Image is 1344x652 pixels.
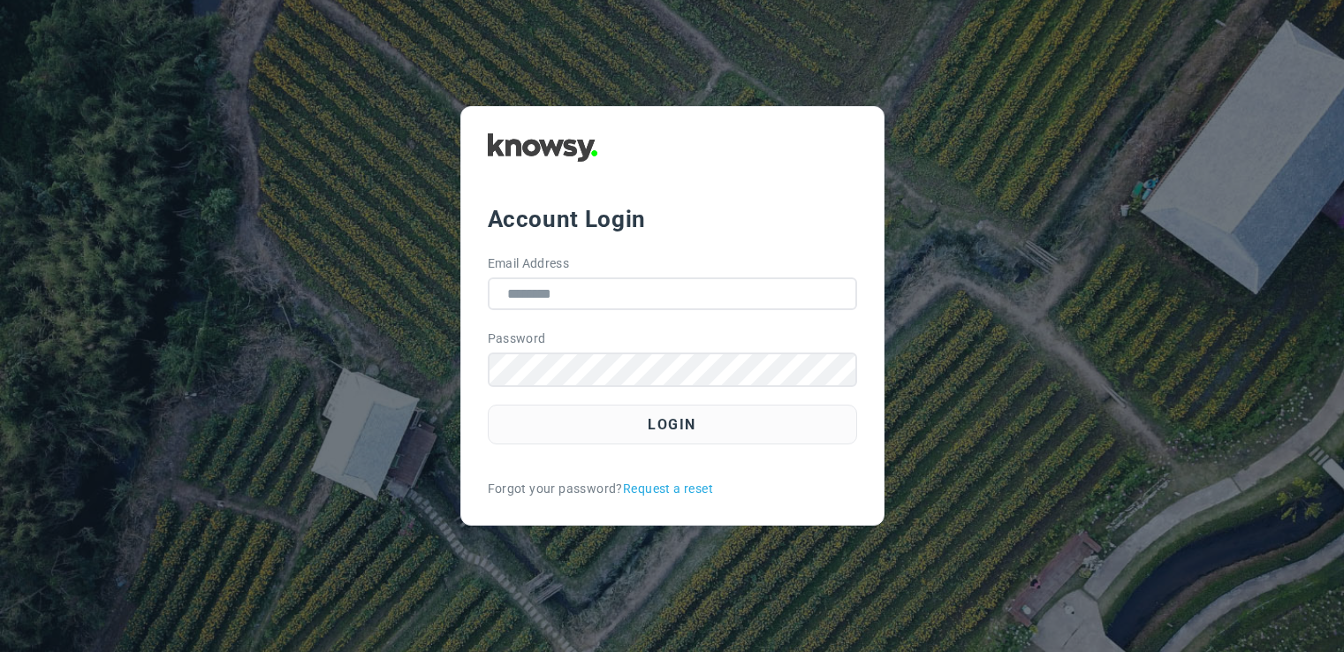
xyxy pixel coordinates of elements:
[488,203,857,235] div: Account Login
[623,480,713,498] a: Request a reset
[488,480,857,498] div: Forgot your password?
[488,254,570,273] label: Email Address
[488,330,546,348] label: Password
[488,405,857,444] button: Login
